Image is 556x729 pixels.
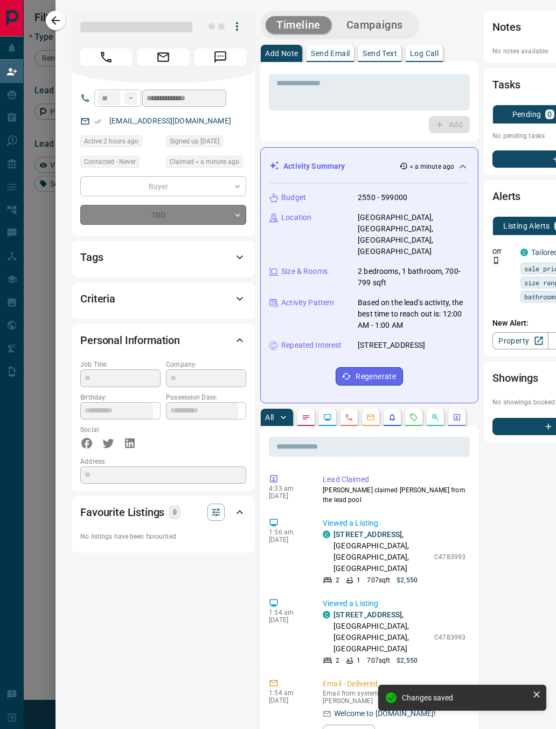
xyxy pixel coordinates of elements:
p: Pending [512,111,541,118]
p: 1 [357,656,360,665]
p: $2,550 [397,656,418,665]
h2: Personal Information [80,332,180,349]
p: 707 sqft [367,656,390,665]
svg: Agent Actions [453,413,461,422]
h2: Alerts [492,188,520,205]
p: Lead Claimed [323,474,465,485]
p: Based on the lead's activity, the best time to reach out is: 12:00 AM - 1:00 AM [358,297,469,331]
p: Log Call [410,50,439,57]
p: [DATE] [269,697,307,704]
span: Call [80,49,132,66]
div: condos.ca [323,531,330,538]
h2: Criteria [80,290,115,307]
p: Activity Summary [283,161,345,172]
h2: Notes [492,18,520,36]
div: Activity Summary< a minute ago [269,156,469,176]
svg: Emails [366,413,375,422]
a: [STREET_ADDRESS] [333,610,402,619]
svg: Calls [345,413,353,422]
svg: Listing Alerts [388,413,397,422]
p: Birthday: [80,393,161,402]
a: Property [492,332,548,349]
h2: Showings [492,369,538,387]
p: Email - Delivered [323,678,465,690]
p: 2 [336,575,339,585]
svg: Push Notification Only [492,257,500,264]
svg: Requests [409,413,418,422]
p: Company: [166,360,246,369]
h2: Favourite Listings [80,504,164,521]
p: Possession Date: [166,393,246,402]
p: Off [492,247,514,257]
p: [DATE] [269,536,307,544]
svg: Lead Browsing Activity [323,413,332,422]
p: C4783993 [434,552,465,562]
p: 0 [172,506,177,518]
svg: Opportunities [431,413,440,422]
span: Active 2 hours ago [84,136,138,147]
svg: Email Verified [94,118,102,125]
p: Viewed a Listing [323,598,465,609]
p: 2 bedrooms, 1 bathroom, 700-799 sqft [358,266,469,288]
h2: Tasks [492,76,520,93]
p: Send Text [363,50,397,57]
p: Email from system delivered to [PERSON_NAME] [323,690,465,705]
div: Mon Aug 18 2025 [166,156,246,171]
div: Tags [80,244,246,270]
a: [EMAIL_ADDRESS][DOMAIN_NAME] [109,116,231,125]
p: , [GEOGRAPHIC_DATA], [GEOGRAPHIC_DATA], [GEOGRAPHIC_DATA] [333,529,429,574]
div: Personal Information [80,327,246,353]
p: Viewed a Listing [323,518,465,529]
p: [STREET_ADDRESS] [358,340,425,351]
p: 1 [357,575,360,585]
div: Sat Aug 16 2025 [166,135,246,150]
p: Address: [80,457,246,466]
div: Buyer [80,176,246,196]
p: Activity Pattern [281,297,334,308]
p: Welcome to [DOMAIN_NAME]! [334,708,436,719]
div: Mon Aug 18 2025 [80,135,161,150]
p: Add Note [265,50,298,57]
div: condos.ca [323,611,330,618]
p: Social: [80,425,161,435]
button: Campaigns [336,16,414,34]
input: Choose date [80,402,153,419]
p: No listings have been favourited [80,532,246,541]
div: Favourite Listings0 [80,499,246,525]
div: Changes saved [402,693,528,702]
svg: Notes [302,413,310,422]
p: 1:56 am [269,528,307,536]
span: Claimed < a minute ago [170,156,239,167]
p: 0 [547,111,552,118]
div: condos.ca [520,249,528,256]
p: All [265,414,274,421]
p: < a minute ago [410,162,455,171]
p: 1:54 am [269,609,307,616]
p: Repeated Interest [281,340,342,351]
p: $2,550 [397,575,418,585]
span: Message [194,49,246,66]
p: Listing Alerts [503,222,550,230]
p: [GEOGRAPHIC_DATA], [GEOGRAPHIC_DATA], [GEOGRAPHIC_DATA], [GEOGRAPHIC_DATA] [358,212,469,257]
p: [PERSON_NAME] claimed [PERSON_NAME] from the lead pool [323,485,465,505]
p: C4783993 [434,632,465,642]
span: Email [137,49,189,66]
span: Signed up [DATE] [170,136,219,147]
p: 2550 - 599000 [358,192,407,203]
p: Send Email [311,50,350,57]
div: TBD [80,205,246,225]
div: Criteria [80,286,246,312]
p: , [GEOGRAPHIC_DATA], [GEOGRAPHIC_DATA], [GEOGRAPHIC_DATA] [333,609,429,655]
button: Regenerate [336,367,403,386]
p: [DATE] [269,492,307,500]
p: Size & Rooms [281,266,328,277]
p: 707 sqft [367,575,390,585]
input: Choose date [166,402,239,419]
span: Contacted - Never [84,156,136,167]
p: 1:54 am [269,689,307,697]
button: Timeline [266,16,331,34]
h2: Tags [80,249,103,266]
p: Budget [281,192,306,203]
p: Job Title: [80,360,161,369]
p: Location [281,212,311,223]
